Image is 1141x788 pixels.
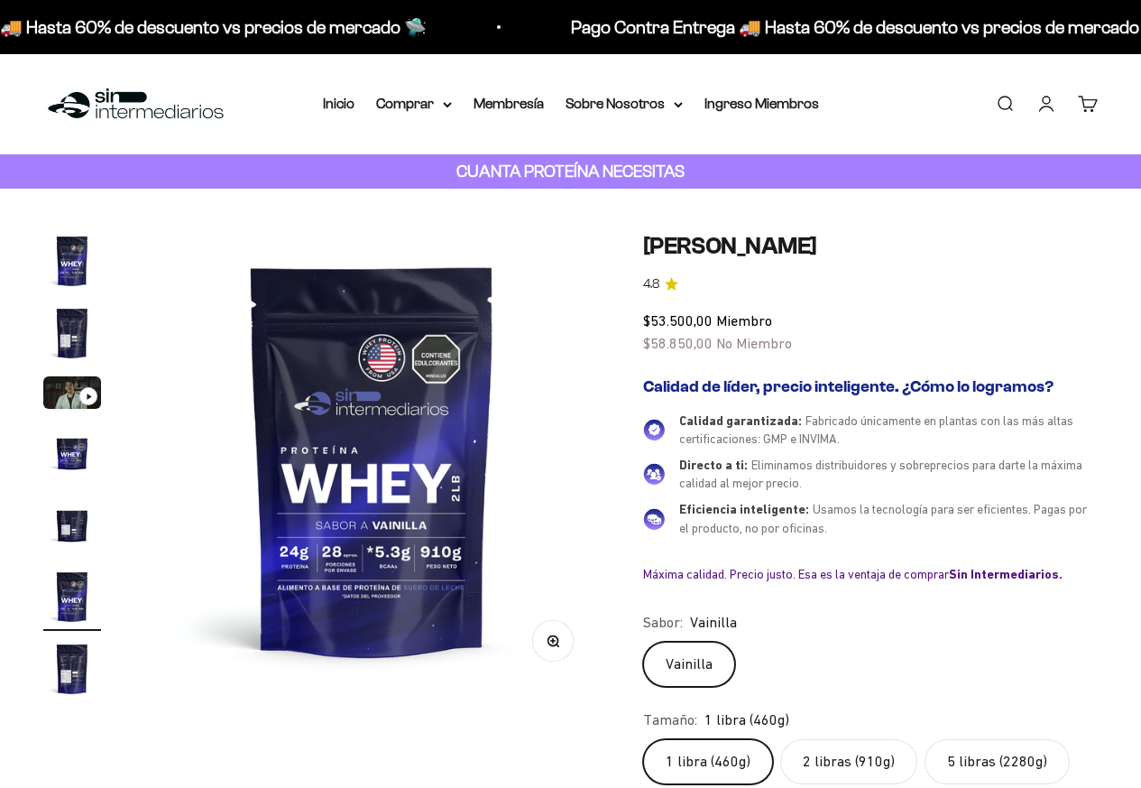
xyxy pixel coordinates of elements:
span: No Miembro [716,335,792,351]
button: Ir al artículo 2 [43,304,101,367]
legend: Tamaño: [643,709,697,732]
summary: Sobre Nosotros [566,92,683,116]
img: Proteína Whey - Vainilla [144,232,600,688]
span: Fabricado únicamente en plantas con las más altas certificaciones: GMP e INVIMA. [679,413,1073,447]
span: Eficiencia inteligente: [679,502,809,516]
summary: Comprar [376,92,452,116]
div: Máxima calidad. Precio justo. Esa es la ventaja de comprar [643,566,1098,582]
button: Ir al artículo 4 [43,423,101,487]
button: Ir al artículo 7 [43,640,101,703]
span: $58.850,00 [643,335,713,351]
span: Calidad garantizada: [679,413,802,428]
a: Ingreso Miembros [704,96,819,111]
button: Ir al artículo 5 [43,496,101,559]
a: Inicio [323,96,354,111]
span: Directo a ti: [679,458,748,472]
span: 4.8 [643,274,659,294]
img: Calidad garantizada [643,419,665,440]
button: Ir al artículo 1 [43,232,101,295]
img: Proteína Whey - Vainilla [43,640,101,698]
img: Proteína Whey - Vainilla [43,496,101,553]
span: Usamos la tecnología para ser eficientes. Pagas por el producto, no por oficinas. [679,502,1087,535]
h2: Calidad de líder, precio inteligente. ¿Cómo lo logramos? [643,377,1098,397]
span: 1 libra (460g) [704,709,789,732]
span: Miembro [716,312,772,329]
h1: [PERSON_NAME] [643,232,1098,260]
legend: Sabor: [643,611,683,635]
span: Vainilla [690,611,737,635]
img: Proteína Whey - Vainilla [43,423,101,481]
img: Proteína Whey - Vainilla [43,304,101,362]
img: Eficiencia inteligente [643,508,665,530]
img: Proteína Whey - Vainilla [43,568,101,626]
img: Directo a ti [643,463,665,485]
span: Eliminamos distribuidores y sobreprecios para darte la máxima calidad al mejor precio. [679,458,1082,491]
strong: CUANTA PROTEÍNA NECESITAS [456,162,685,181]
button: Ir al artículo 6 [43,568,101,631]
a: Membresía [474,96,544,111]
img: Proteína Whey - Vainilla [43,232,101,290]
button: Ir al artículo 3 [43,376,101,414]
b: Sin Intermediarios. [949,567,1063,581]
a: 4.84.8 de 5.0 estrellas [643,274,1098,294]
span: $53.500,00 [643,312,713,329]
